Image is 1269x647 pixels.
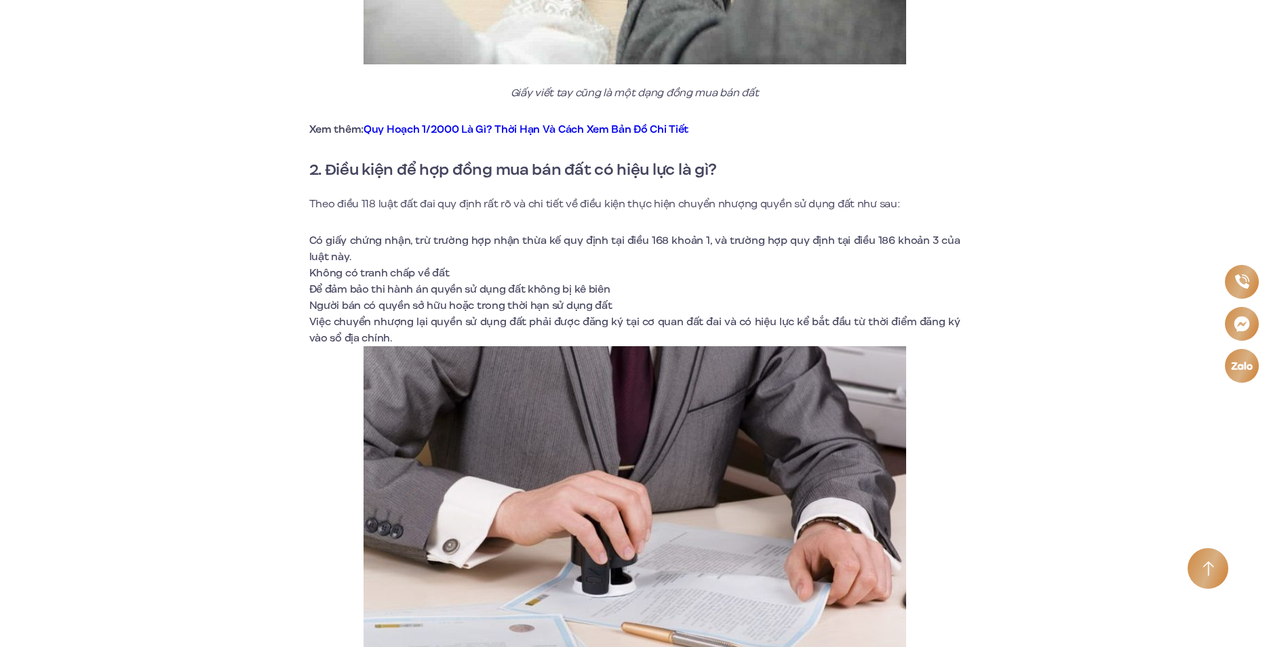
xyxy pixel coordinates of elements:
[511,85,759,100] em: Giấy viết tay cũng là một dạng đồng mua bán đất
[309,265,960,281] li: Không có tranh chấp về đất
[309,158,960,182] h2: 2. Điều kiện để hợp đồng mua bán đất có hiệu lực là gì?
[309,232,960,265] li: Có giấy chứng nhận, trừ trường hợp nhận thừa kế quy định tại điều 168 khoản 1, và trường hợp quy ...
[309,314,960,346] li: Việc chuyển nhượng lại quyền sử dụng đất phải được đăng ký tại cơ quan đất đai và có hiệu lực kể ...
[309,122,689,137] strong: Xem thêm:
[1203,561,1214,577] img: Arrow icon
[1230,362,1253,370] img: Zalo icon
[1234,274,1249,289] img: Phone icon
[1234,316,1250,332] img: Messenger icon
[309,281,960,297] li: Để đảm bảo thi hành án quyền sử dụng đất không bị kê biên
[309,297,960,314] li: Người bán có quyền sở hữu hoặc trong thời hạn sử dụng đất
[364,122,688,137] a: Quy Hoạch 1/2000 Là Gì? Thời Hạn Và Cách Xem Bản Đồ Chi Tiết
[309,196,960,212] p: Theo điều 118 luật đất đai quy định rất rõ và chi tiết về điều kiện thực hiện chuyển nhượng quyền...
